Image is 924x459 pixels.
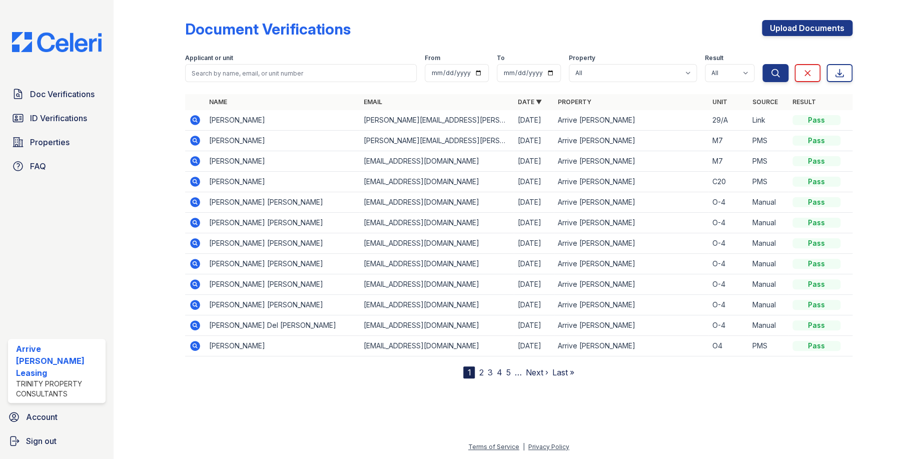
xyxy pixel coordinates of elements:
[554,315,708,336] td: Arrive [PERSON_NAME]
[30,160,46,172] span: FAQ
[705,54,723,62] label: Result
[185,54,233,62] label: Applicant or unit
[514,213,554,233] td: [DATE]
[514,366,521,378] span: …
[497,54,505,62] label: To
[205,336,360,356] td: [PERSON_NAME]
[359,110,514,131] td: [PERSON_NAME][EMAIL_ADDRESS][PERSON_NAME][DOMAIN_NAME]
[359,151,514,172] td: [EMAIL_ADDRESS][DOMAIN_NAME]
[205,131,360,151] td: [PERSON_NAME]
[712,98,727,106] a: Unit
[16,379,102,399] div: Trinity Property Consultants
[514,233,554,254] td: [DATE]
[708,151,748,172] td: M7
[554,295,708,315] td: Arrive [PERSON_NAME]
[792,279,840,289] div: Pass
[359,131,514,151] td: [PERSON_NAME][EMAIL_ADDRESS][PERSON_NAME][DOMAIN_NAME]
[30,136,70,148] span: Properties
[708,172,748,192] td: C20
[8,84,106,104] a: Doc Verifications
[525,367,548,377] a: Next ›
[708,233,748,254] td: O-4
[359,336,514,356] td: [EMAIL_ADDRESS][DOMAIN_NAME]
[748,315,788,336] td: Manual
[708,295,748,315] td: O-4
[205,295,360,315] td: [PERSON_NAME] [PERSON_NAME]
[554,233,708,254] td: Arrive [PERSON_NAME]
[8,108,106,128] a: ID Verifications
[514,274,554,295] td: [DATE]
[792,177,840,187] div: Pass
[26,435,57,447] span: Sign out
[205,110,360,131] td: [PERSON_NAME]
[748,172,788,192] td: PMS
[748,254,788,274] td: Manual
[792,115,840,125] div: Pass
[359,295,514,315] td: [EMAIL_ADDRESS][DOMAIN_NAME]
[748,274,788,295] td: Manual
[26,411,58,423] span: Account
[514,295,554,315] td: [DATE]
[205,274,360,295] td: [PERSON_NAME] [PERSON_NAME]
[748,151,788,172] td: PMS
[748,336,788,356] td: PMS
[487,367,492,377] a: 3
[205,151,360,172] td: [PERSON_NAME]
[16,343,102,379] div: Arrive [PERSON_NAME] Leasing
[468,443,519,450] a: Terms of Service
[752,98,778,106] a: Source
[506,367,510,377] a: 5
[554,151,708,172] td: Arrive [PERSON_NAME]
[8,132,106,152] a: Properties
[205,192,360,213] td: [PERSON_NAME] [PERSON_NAME]
[8,156,106,176] a: FAQ
[514,192,554,213] td: [DATE]
[205,233,360,254] td: [PERSON_NAME] [PERSON_NAME]
[514,336,554,356] td: [DATE]
[554,172,708,192] td: Arrive [PERSON_NAME]
[708,213,748,233] td: O-4
[748,233,788,254] td: Manual
[792,136,840,146] div: Pass
[359,192,514,213] td: [EMAIL_ADDRESS][DOMAIN_NAME]
[554,274,708,295] td: Arrive [PERSON_NAME]
[552,367,574,377] a: Last »
[554,213,708,233] td: Arrive [PERSON_NAME]
[792,259,840,269] div: Pass
[554,131,708,151] td: Arrive [PERSON_NAME]
[518,98,542,106] a: Date ▼
[792,156,840,166] div: Pass
[209,98,227,106] a: Name
[514,110,554,131] td: [DATE]
[185,64,417,82] input: Search by name, email, or unit number
[708,254,748,274] td: O-4
[554,110,708,131] td: Arrive [PERSON_NAME]
[30,88,95,100] span: Doc Verifications
[528,443,569,450] a: Privacy Policy
[205,213,360,233] td: [PERSON_NAME] [PERSON_NAME]
[792,98,816,106] a: Result
[748,192,788,213] td: Manual
[205,315,360,336] td: [PERSON_NAME] Del [PERSON_NAME]
[554,254,708,274] td: Arrive [PERSON_NAME]
[185,20,351,38] div: Document Verifications
[708,131,748,151] td: M7
[792,197,840,207] div: Pass
[514,172,554,192] td: [DATE]
[569,54,595,62] label: Property
[708,110,748,131] td: 29/A
[792,300,840,310] div: Pass
[425,54,440,62] label: From
[514,131,554,151] td: [DATE]
[359,172,514,192] td: [EMAIL_ADDRESS][DOMAIN_NAME]
[4,32,110,52] img: CE_Logo_Blue-a8612792a0a2168367f1c8372b55b34899dd931a85d93a1a3d3e32e68fde9ad4.png
[558,98,591,106] a: Property
[359,213,514,233] td: [EMAIL_ADDRESS][DOMAIN_NAME]
[748,213,788,233] td: Manual
[554,192,708,213] td: Arrive [PERSON_NAME]
[514,315,554,336] td: [DATE]
[205,172,360,192] td: [PERSON_NAME]
[514,254,554,274] td: [DATE]
[708,192,748,213] td: O-4
[792,341,840,351] div: Pass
